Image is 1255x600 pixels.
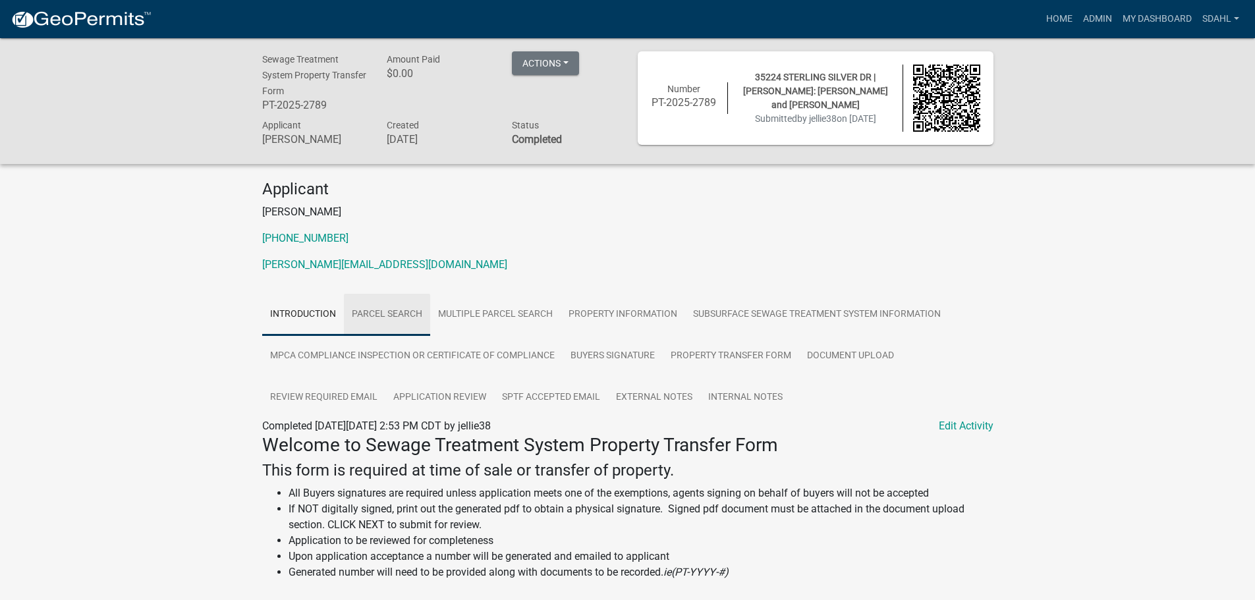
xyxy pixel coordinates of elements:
[755,113,876,124] span: Submitted on [DATE]
[387,67,492,80] h6: $0.00
[512,133,562,146] strong: Completed
[663,566,729,578] i: ie(PT-YYYY-#)
[561,294,685,336] a: Property Information
[651,96,718,109] h6: PT-2025-2789
[262,434,993,456] h3: Welcome to Sewage Treatment System Property Transfer Form
[262,335,563,377] a: MPCA Compliance Inspection or Certificate of Compliance
[512,120,539,130] span: Status
[387,54,440,65] span: Amount Paid
[387,133,492,146] h6: [DATE]
[385,377,494,419] a: Application Review
[344,294,430,336] a: Parcel search
[667,84,700,94] span: Number
[563,335,663,377] a: Buyers Signature
[1078,7,1117,32] a: Admin
[512,51,579,75] button: Actions
[262,99,368,111] h6: PT-2025-2789
[700,377,791,419] a: Internal Notes
[430,294,561,336] a: Multiple Parcel Search
[262,232,349,244] a: [PHONE_NUMBER]
[289,549,993,564] li: Upon application acceptance a number will be generated and emailed to applicant
[262,120,301,130] span: Applicant
[262,133,368,146] h6: [PERSON_NAME]
[1041,7,1078,32] a: Home
[797,113,837,124] span: by jellie38
[262,54,366,96] span: Sewage Treatment System Property Transfer Form
[262,180,993,199] h4: Applicant
[743,72,888,110] span: 35224 STERLING SILVER DR | [PERSON_NAME]: [PERSON_NAME] and [PERSON_NAME]
[289,564,993,580] li: Generated number will need to be provided along with documents to be recorded.
[289,485,993,501] li: All Buyers signatures are required unless application meets one of the exemptions, agents signing...
[289,533,993,549] li: Application to be reviewed for completeness
[799,335,902,377] a: Document Upload
[262,294,344,336] a: Introduction
[1117,7,1197,32] a: My Dashboard
[387,120,419,130] span: Created
[262,420,491,432] span: Completed [DATE][DATE] 2:53 PM CDT by jellie38
[608,377,700,419] a: External Notes
[262,377,385,419] a: Review Required Email
[939,418,993,434] a: Edit Activity
[1197,7,1244,32] a: sdahl
[913,65,980,132] img: QR code
[685,294,949,336] a: Subsurface Sewage Treatment System Information
[262,204,993,220] p: [PERSON_NAME]
[663,335,799,377] a: Property Transfer Form
[262,258,507,271] a: [PERSON_NAME][EMAIL_ADDRESS][DOMAIN_NAME]
[494,377,608,419] a: SPTF Accepted Email
[262,461,993,480] h4: This form is required at time of sale or transfer of property.
[289,501,993,533] li: If NOT digitally signed, print out the generated pdf to obtain a physical signature. Signed pdf d...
